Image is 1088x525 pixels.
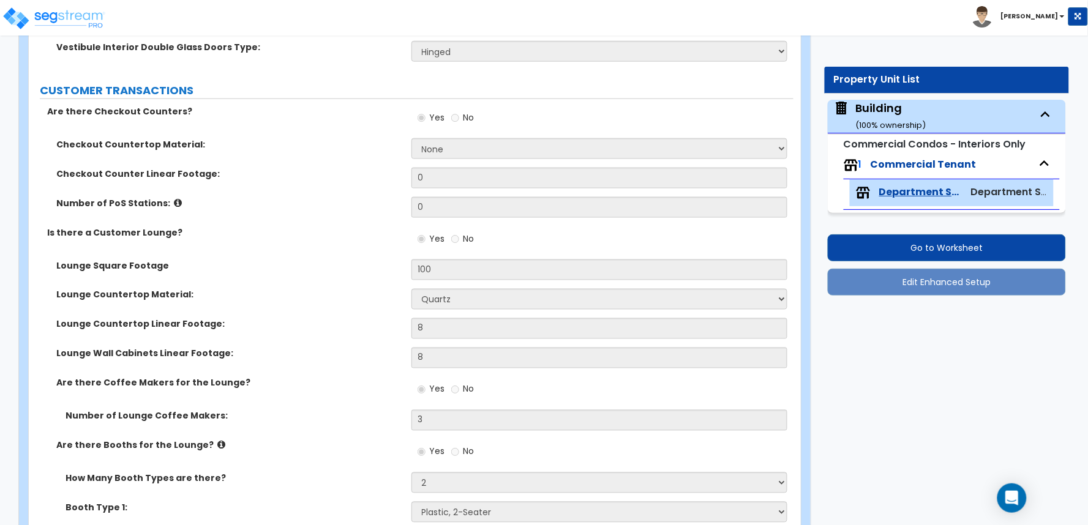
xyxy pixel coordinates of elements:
[463,383,475,395] span: No
[858,157,862,171] span: 1
[56,41,402,53] label: Vestibule Interior Double Glass Doors Type:
[56,318,402,330] label: Lounge Countertop Linear Footage:
[997,483,1027,513] div: Open Intercom Messenger
[844,158,858,173] img: tenants.png
[47,105,402,117] label: Are there Checkout Counters?
[430,111,445,124] span: Yes
[844,137,1026,151] small: Commercial Condos - Interiors Only
[972,6,993,28] img: avatar.png
[463,111,475,124] span: No
[56,138,402,151] label: Checkout Countertop Material:
[834,100,926,132] span: Building
[856,119,926,131] small: ( 100 % ownership)
[871,157,977,171] span: Commercial Tenant
[217,441,225,450] i: click for more info!
[856,185,871,200] img: tenants.png
[1001,12,1059,21] b: [PERSON_NAME]
[56,259,402,272] label: Lounge Square Footage
[834,73,1060,87] div: Property Unit List
[856,100,926,132] div: Building
[418,445,426,459] input: Yes
[828,234,1066,261] button: Go to Worksheet
[879,185,961,199] span: Department Store
[430,445,445,458] span: Yes
[40,83,793,99] label: CUSTOMER TRANSACTIONS
[430,233,445,245] span: Yes
[451,445,459,459] input: No
[834,100,850,116] img: building.svg
[47,226,402,239] label: Is there a Customer Lounge?
[56,439,402,452] label: Are there Booths for the Lounge?
[174,198,182,207] i: click for more info!
[418,233,426,246] input: Yes
[56,377,402,389] label: Are there Coffee Makers for the Lounge?
[418,111,426,125] input: Yes
[66,502,402,514] label: Booth Type 1:
[56,197,402,209] label: Number of PoS Stations:
[418,383,426,397] input: Yes
[56,168,402,180] label: Checkout Counter Linear Footage:
[2,6,106,31] img: logo_pro_r.png
[451,383,459,397] input: No
[463,445,475,458] span: No
[451,111,459,125] input: No
[463,233,475,245] span: No
[56,289,402,301] label: Lounge Countertop Material:
[430,383,445,395] span: Yes
[828,269,1066,296] button: Edit Enhanced Setup
[66,410,402,422] label: Number of Lounge Coffee Makers:
[56,348,402,360] label: Lounge Wall Cabinets Linear Footage:
[451,233,459,246] input: No
[66,472,402,485] label: How Many Booth Types are there?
